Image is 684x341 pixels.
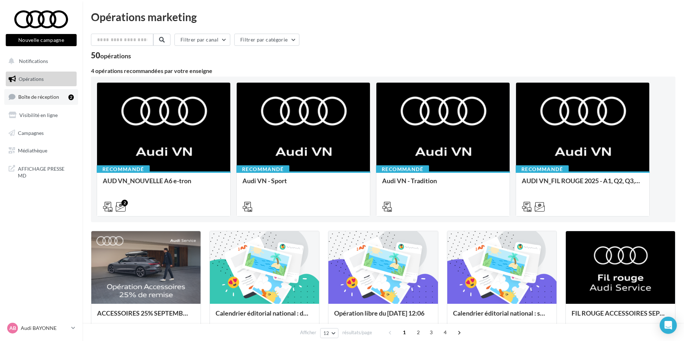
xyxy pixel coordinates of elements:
[18,147,47,154] span: Médiathèque
[19,112,58,118] span: Visibilité en ligne
[18,94,59,100] span: Boîte de réception
[320,328,338,338] button: 12
[21,325,68,332] p: Audi BAYONNE
[121,200,128,206] div: 2
[453,310,551,324] div: Calendrier éditorial national : semaine du 25.08 au 31.08
[19,76,44,82] span: Opérations
[4,108,78,123] a: Visibilité en ligne
[97,165,150,173] div: Recommandé
[413,327,424,338] span: 2
[18,130,44,136] span: Campagnes
[522,177,644,191] div: AUDI VN_FIL ROUGE 2025 - A1, Q2, Q3, Q5 et Q4 e-tron
[236,165,289,173] div: Recommandé
[91,68,675,74] div: 4 opérations recommandées par votre enseigne
[300,329,316,336] span: Afficher
[382,177,504,191] div: Audi VN - Tradition
[572,310,669,324] div: FIL ROUGE ACCESSOIRES SEPTEMBRE - AUDI SERVICE
[4,89,78,104] a: Boîte de réception2
[242,177,364,191] div: Audi VN - Sport
[399,327,410,338] span: 1
[376,165,429,173] div: Recommandé
[19,58,48,64] span: Notifications
[97,310,195,324] div: ACCESSOIRES 25% SEPTEMBRE - AUDI SERVICE
[18,164,74,179] span: AFFICHAGE PRESSE MD
[4,126,78,141] a: Campagnes
[439,327,451,338] span: 4
[516,165,569,173] div: Recommandé
[323,330,329,336] span: 12
[91,52,131,59] div: 50
[4,72,78,87] a: Opérations
[342,329,372,336] span: résultats/page
[174,34,230,46] button: Filtrer par canal
[334,310,432,324] div: Opération libre du [DATE] 12:06
[4,161,78,182] a: AFFICHAGE PRESSE MD
[9,325,16,332] span: AB
[216,310,313,324] div: Calendrier éditorial national : du 02.09 au 03.09
[4,54,75,69] button: Notifications
[91,11,675,22] div: Opérations marketing
[100,53,131,59] div: opérations
[6,321,77,335] a: AB Audi BAYONNE
[4,143,78,158] a: Médiathèque
[234,34,299,46] button: Filtrer par catégorie
[68,94,74,100] div: 2
[660,317,677,334] div: Open Intercom Messenger
[425,327,437,338] span: 3
[6,34,77,46] button: Nouvelle campagne
[103,177,225,191] div: AUD VN_NOUVELLE A6 e-tron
